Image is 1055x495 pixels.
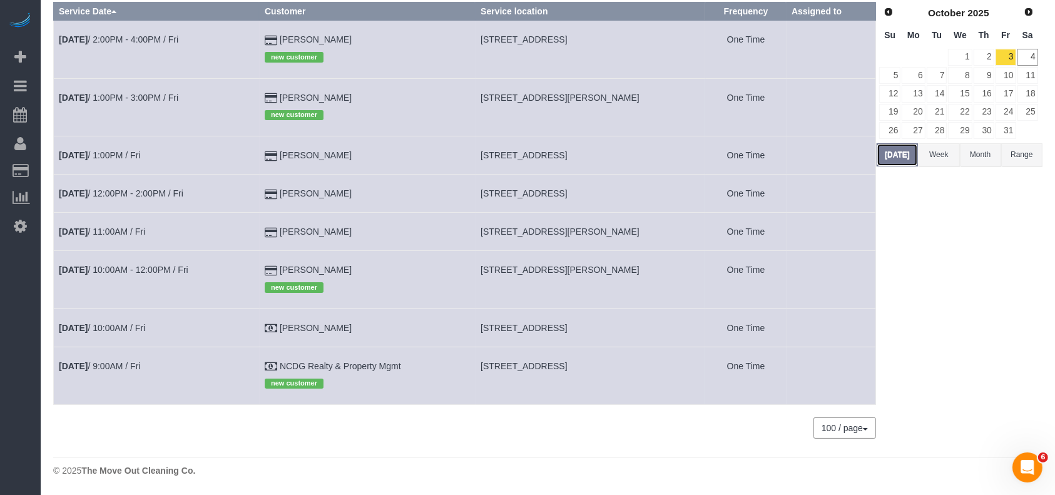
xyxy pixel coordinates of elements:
[705,21,786,78] td: Frequency
[59,227,145,237] a: [DATE]/ 11:00AM / Fri
[280,150,352,160] a: [PERSON_NAME]
[974,67,994,84] a: 9
[260,309,476,347] td: Customer
[265,152,277,161] i: Credit Card Payment
[974,122,994,139] a: 30
[59,34,88,44] b: [DATE]
[927,85,947,102] a: 14
[787,309,876,347] td: Assigned to
[787,347,876,404] td: Assigned to
[280,227,352,237] a: [PERSON_NAME]
[932,30,942,40] span: Tuesday
[787,3,876,21] th: Assigned to
[476,251,706,309] td: Service location
[787,78,876,136] td: Assigned to
[481,227,640,237] span: [STREET_ADDRESS][PERSON_NAME]
[481,265,640,275] span: [STREET_ADDRESS][PERSON_NAME]
[954,30,967,40] span: Wednesday
[54,213,260,251] td: Schedule date
[260,3,476,21] th: Customer
[979,30,989,40] span: Thursday
[59,227,88,237] b: [DATE]
[927,122,947,139] a: 28
[996,49,1016,66] a: 3
[705,251,786,309] td: Frequency
[787,213,876,251] td: Assigned to
[814,417,876,439] nav: Pagination navigation
[879,85,900,102] a: 12
[265,110,324,120] span: new customer
[54,136,260,175] td: Schedule date
[265,94,277,103] i: Credit Card Payment
[481,93,640,103] span: [STREET_ADDRESS][PERSON_NAME]
[974,49,994,66] a: 2
[879,67,900,84] a: 5
[996,104,1016,121] a: 24
[265,362,277,371] i: Check Payment
[787,21,876,78] td: Assigned to
[1024,7,1034,17] span: Next
[879,122,900,139] a: 26
[996,67,1016,84] a: 10
[1017,104,1038,121] a: 25
[902,104,925,121] a: 20
[877,143,918,166] button: [DATE]
[260,347,476,404] td: Customer
[705,78,786,136] td: Frequency
[280,93,352,103] a: [PERSON_NAME]
[54,347,260,404] td: Schedule date
[260,175,476,213] td: Customer
[59,34,178,44] a: [DATE]/ 2:00PM - 4:00PM / Fri
[705,213,786,251] td: Frequency
[280,265,352,275] a: [PERSON_NAME]
[59,265,88,275] b: [DATE]
[960,143,1001,166] button: Month
[476,213,706,251] td: Service location
[928,8,965,18] span: October
[476,3,706,21] th: Service location
[54,175,260,213] td: Schedule date
[927,104,947,121] a: 21
[974,104,994,121] a: 23
[813,417,876,439] button: 100 / page
[280,323,352,333] a: [PERSON_NAME]
[265,228,277,237] i: Credit Card Payment
[996,122,1016,139] a: 31
[948,49,972,66] a: 1
[787,175,876,213] td: Assigned to
[1020,4,1037,21] a: Next
[884,7,894,17] span: Prev
[54,3,260,21] th: Service Date
[260,213,476,251] td: Customer
[265,190,277,199] i: Credit Card Payment
[59,150,88,160] b: [DATE]
[481,150,567,160] span: [STREET_ADDRESS]
[787,251,876,309] td: Assigned to
[59,361,88,371] b: [DATE]
[927,67,947,84] a: 7
[265,52,324,62] span: new customer
[902,122,925,139] a: 27
[705,175,786,213] td: Frequency
[787,136,876,175] td: Assigned to
[280,34,352,44] a: [PERSON_NAME]
[948,67,972,84] a: 8
[8,13,33,30] img: Automaid Logo
[1001,30,1010,40] span: Friday
[260,136,476,175] td: Customer
[53,464,1042,477] div: © 2025
[280,361,401,371] a: NCDG Realty & Property Mgmt
[59,361,140,371] a: [DATE]/ 9:00AM / Fri
[59,323,145,333] a: [DATE]/ 10:00AM / Fri
[476,78,706,136] td: Service location
[260,78,476,136] td: Customer
[260,21,476,78] td: Customer
[481,361,567,371] span: [STREET_ADDRESS]
[265,36,277,45] i: Credit Card Payment
[918,143,959,166] button: Week
[476,136,706,175] td: Service location
[902,85,925,102] a: 13
[476,309,706,347] td: Service location
[907,30,920,40] span: Monday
